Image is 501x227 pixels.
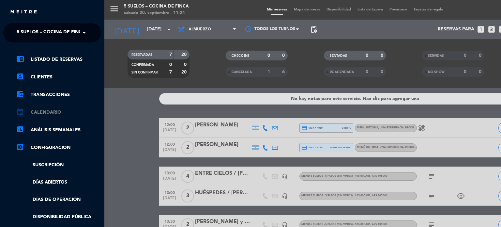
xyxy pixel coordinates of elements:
span: 5 SUELOS – COCINA DE FINCA [17,26,85,40]
img: MEITRE [10,10,38,15]
i: assessment [16,125,24,133]
i: settings_applications [16,143,24,151]
a: Días de Operación [16,196,101,203]
a: account_boxClientes [16,73,101,81]
a: Configuración [16,144,101,152]
i: account_balance_wallet [16,90,24,98]
a: assessmentANÁLISIS SEMANALES [16,126,101,134]
a: Suscripción [16,161,101,169]
i: chrome_reader_mode [16,55,24,63]
a: Días abiertos [16,179,101,186]
a: chrome_reader_modeListado de Reservas [16,56,101,63]
a: calendar_monthCalendario [16,108,101,116]
i: account_box [16,73,24,80]
i: calendar_month [16,108,24,116]
a: Disponibilidad pública [16,213,101,221]
a: account_balance_walletTransacciones [16,91,101,99]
